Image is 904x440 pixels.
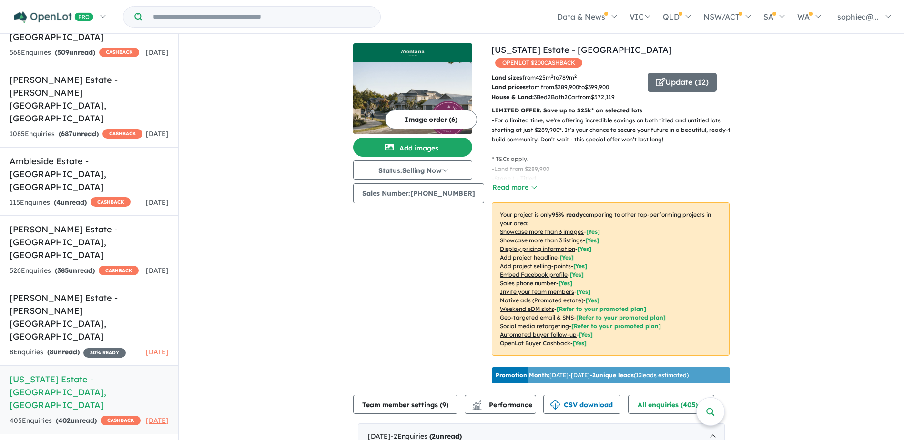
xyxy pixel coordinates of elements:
button: Add images [353,138,472,157]
h5: [PERSON_NAME] Estate - [PERSON_NAME][GEOGRAPHIC_DATA] , [GEOGRAPHIC_DATA] [10,291,169,343]
strong: ( unread) [59,130,99,138]
button: Sales Number:[PHONE_NUMBER] [353,183,484,203]
p: - For a limited time, we're offering incredible savings on both titled and untitled lots starting... [492,116,737,164]
b: Land sizes [491,74,522,81]
span: to [579,83,609,90]
a: [US_STATE] Estate - [GEOGRAPHIC_DATA] [491,44,672,55]
p: [DATE] - [DATE] - ( 13 leads estimated) [496,371,689,380]
a: Montana Estate - Kilmore LogoMontana Estate - Kilmore [353,43,472,134]
u: $ 572,119 [591,93,615,100]
img: bar-chart.svg [472,403,482,410]
button: Image order (6) [385,110,477,129]
strong: ( unread) [55,266,95,275]
u: Invite your team members [500,288,574,295]
strong: ( unread) [55,48,95,57]
input: Try estate name, suburb, builder or developer [144,7,378,27]
strong: ( unread) [54,198,87,207]
u: Add project selling-points [500,262,571,270]
u: 789 m [559,74,577,81]
span: [ Yes ] [560,254,574,261]
span: CASHBACK [99,266,139,275]
sup: 2 [574,73,577,79]
button: Performance [465,395,536,414]
span: [ Yes ] [573,262,587,270]
u: Embed Facebook profile [500,271,568,278]
u: 425 m [536,74,553,81]
span: OPENLOT $ 200 CASHBACK [495,58,582,68]
div: 1085 Enquir ies [10,129,142,140]
u: OpenLot Buyer Cashback [500,340,570,347]
p: LIMITED OFFER: Save up to $25k* on selected lots [492,106,730,115]
span: [Yes] [586,297,599,304]
span: [DATE] [146,266,169,275]
h5: [PERSON_NAME] Estate - [GEOGRAPHIC_DATA] , [GEOGRAPHIC_DATA] [10,223,169,261]
h5: [US_STATE] Estate - [GEOGRAPHIC_DATA] , [GEOGRAPHIC_DATA] [10,373,169,411]
button: Read more [492,182,537,193]
img: line-chart.svg [473,400,481,406]
u: $ 399,900 [585,83,609,90]
span: to [553,74,577,81]
p: Your project is only comparing to other top-performing projects in your area: - - - - - - - - - -... [492,202,730,356]
span: CASHBACK [99,48,139,57]
span: [DATE] [146,416,169,425]
b: Land prices [491,83,526,90]
div: 568 Enquir ies [10,47,139,59]
span: 687 [61,130,72,138]
u: 2 [564,93,568,100]
u: Social media retargeting [500,322,569,330]
b: 95 % ready [552,211,583,218]
u: Add project headline [500,254,558,261]
div: 115 Enquir ies [10,197,131,209]
span: [ Yes ] [585,237,599,244]
span: [Yes] [579,331,593,338]
span: 4 [56,198,61,207]
p: - Land from $289,900 [492,164,737,174]
strong: ( unread) [56,416,97,425]
div: 526 Enquir ies [10,265,139,277]
u: Automated buyer follow-up [500,331,577,338]
span: [DATE] [146,198,169,207]
span: [ Yes ] [586,228,600,235]
u: Showcase more than 3 listings [500,237,583,244]
span: [ Yes ] [577,288,590,295]
span: [Yes] [573,340,587,347]
u: Showcase more than 3 images [500,228,584,235]
span: [ Yes ] [578,245,591,252]
span: CASHBACK [101,416,141,425]
u: Display pricing information [500,245,575,252]
span: 9 [442,400,446,409]
p: Bed Bath Car from [491,92,640,102]
span: [Refer to your promoted plan] [571,322,661,330]
span: Performance [474,400,532,409]
button: All enquiries (405) [628,395,714,414]
span: [ Yes ] [570,271,584,278]
img: download icon [550,400,560,410]
span: [Refer to your promoted plan] [576,314,666,321]
p: from [491,73,640,82]
button: CSV download [543,395,620,414]
span: [Refer to your promoted plan] [557,305,646,312]
h5: [PERSON_NAME] Estate - [PERSON_NAME][GEOGRAPHIC_DATA] , [GEOGRAPHIC_DATA] [10,73,169,125]
span: 385 [57,266,69,275]
span: 30 % READY [83,348,126,358]
span: 8 [50,348,53,356]
u: $ 289,900 [554,83,579,90]
span: [DATE] [146,130,169,138]
img: Montana Estate - Kilmore [353,62,472,134]
sup: 2 [551,73,553,79]
u: 3 [534,93,537,100]
span: [DATE] [146,48,169,57]
div: 8 Enquir ies [10,347,126,358]
span: CASHBACK [102,129,142,139]
b: 2 unique leads [592,371,634,379]
u: 2 [548,93,551,100]
b: Promotion Month: [496,371,549,379]
span: 509 [57,48,69,57]
span: [DATE] [146,348,169,356]
h5: Ambleside Estate - [GEOGRAPHIC_DATA] , [GEOGRAPHIC_DATA] [10,155,169,193]
p: start from [491,82,640,92]
u: Native ads (Promoted estate) [500,297,583,304]
u: Geo-targeted email & SMS [500,314,574,321]
span: CASHBACK [91,197,131,207]
u: Sales phone number [500,280,556,287]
